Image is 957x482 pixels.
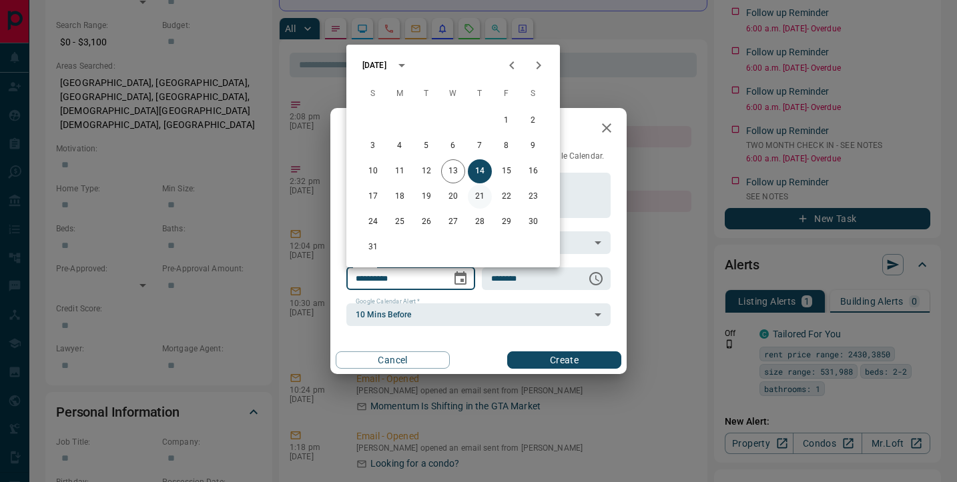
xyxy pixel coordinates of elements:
button: Previous month [499,52,525,79]
button: Next month [525,52,552,79]
button: 9 [521,134,545,158]
button: 6 [441,134,465,158]
button: 19 [414,185,438,209]
button: 10 [361,159,385,183]
label: Date [356,261,372,270]
button: 22 [495,185,519,209]
button: 2 [521,109,545,133]
h2: New Task [330,108,421,151]
button: 26 [414,210,438,234]
button: 29 [495,210,519,234]
button: 17 [361,185,385,209]
span: Wednesday [441,81,465,107]
button: 21 [468,185,492,209]
button: 13 [441,159,465,183]
button: 14 [468,159,492,183]
button: 5 [414,134,438,158]
button: 7 [468,134,492,158]
div: [DATE] [362,59,386,71]
div: 10 Mins Before [346,303,611,326]
button: Create [507,351,621,369]
button: 25 [388,210,412,234]
button: 16 [521,159,545,183]
button: 3 [361,134,385,158]
button: 1 [495,109,519,133]
button: 23 [521,185,545,209]
button: 28 [468,210,492,234]
label: Google Calendar Alert [356,297,420,306]
button: calendar view is open, switch to year view [390,54,413,77]
button: Choose date, selected date is Aug 14, 2025 [447,265,474,292]
button: 27 [441,210,465,234]
span: Thursday [468,81,492,107]
button: 31 [361,235,385,259]
span: Friday [495,81,519,107]
button: 20 [441,185,465,209]
button: 24 [361,210,385,234]
button: 30 [521,210,545,234]
button: 8 [495,134,519,158]
button: 4 [388,134,412,158]
button: Cancel [336,351,450,369]
button: 12 [414,159,438,183]
span: Sunday [361,81,385,107]
label: Time [491,261,509,270]
button: 18 [388,185,412,209]
span: Saturday [521,81,545,107]
span: Tuesday [414,81,438,107]
button: 15 [495,159,519,183]
button: 11 [388,159,412,183]
button: Choose time, selected time is 6:00 AM [583,265,609,292]
span: Monday [388,81,412,107]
